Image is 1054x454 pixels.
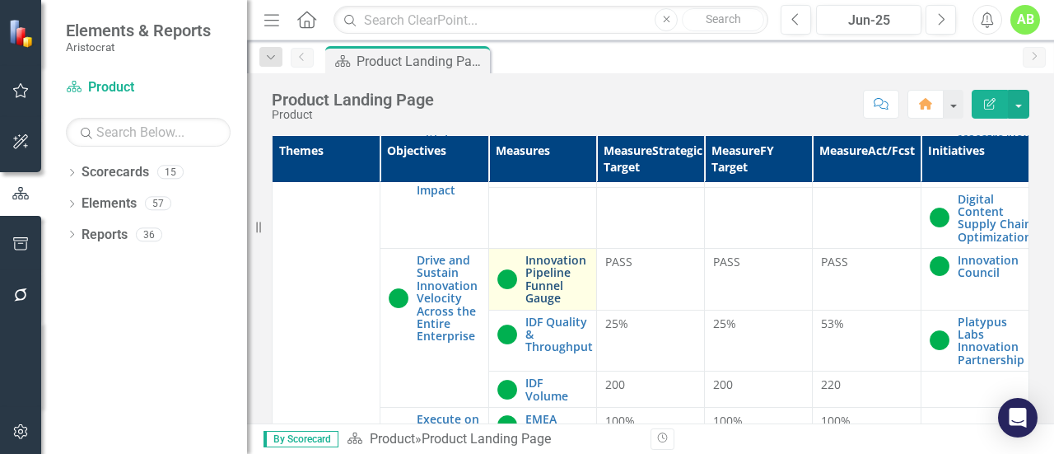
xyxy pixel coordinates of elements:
div: » [347,430,638,449]
img: On Track [930,330,949,350]
span: PASS [605,254,632,269]
td: Double-Click to Edit Right Click for Context Menu [488,407,596,443]
span: Search [706,12,741,26]
span: By Scorecard [263,431,338,447]
a: EMEA DIFOT [525,413,588,438]
span: 100% [605,413,635,428]
a: Reports [82,226,128,245]
a: Elements [82,194,137,213]
div: Product Landing Page [357,51,486,72]
div: 15 [157,166,184,180]
div: Jun-25 [822,11,916,30]
span: 220 [821,377,841,392]
div: 57 [145,197,171,211]
a: Innovation Pipeline Funnel Gauge [525,254,588,305]
div: Product Landing Page [422,431,551,447]
a: Platypus Labs Innovation Partnership [958,316,1024,367]
td: Double-Click to Edit Right Click for Context Menu [380,249,488,408]
span: 25% [605,316,628,331]
a: IDF Volume [525,377,588,402]
span: 200 [713,377,733,392]
span: 100% [821,413,851,428]
span: Elements & Reports [66,21,211,40]
td: Double-Click to Edit Right Click for Context Menu [921,187,1028,249]
button: Search [682,8,764,31]
a: Product [66,78,231,97]
button: Jun-25 [816,5,921,35]
img: On Track [930,256,949,276]
img: On Track [930,208,949,227]
a: Innovation Council [958,254,1020,279]
td: Double-Click to Edit Right Click for Context Menu [488,372,596,408]
td: Double-Click to Edit Right Click for Context Menu [921,249,1028,311]
img: On Track [497,415,517,435]
input: Search Below... [66,118,231,147]
button: AB [1010,5,1040,35]
div: Product Landing Page [272,91,434,109]
td: Double-Click to Edit Right Click for Context Menu [488,249,596,311]
a: Scorecards [82,163,149,182]
span: PASS [821,254,848,269]
small: Aristocrat [66,40,211,54]
span: 200 [605,377,625,392]
div: Product [272,109,434,121]
span: 100% [713,413,743,428]
span: PASS [713,254,740,269]
a: Product [370,431,415,447]
a: Drive and Sustain Innovation Velocity Across the Entire Enterprise [417,254,479,343]
img: On Track [497,325,517,344]
div: 36 [136,227,162,241]
span: 53% [821,316,844,331]
input: Search ClearPoint... [333,6,768,35]
div: Open Intercom Messenger [998,398,1038,438]
td: Double-Click to Edit Right Click for Context Menu [921,310,1028,372]
a: IDF Quality & Throughput [525,316,593,353]
img: On Track [497,269,517,289]
img: On Track [497,380,517,400]
img: ClearPoint Strategy [8,19,37,48]
img: On Track [389,288,408,308]
a: Digital Content Supply Chain Optimization [958,193,1032,244]
td: Double-Click to Edit Right Click for Context Menu [488,310,596,372]
span: 25% [713,316,736,331]
a: Empower Teams to Accelerate the Delivery of World Class Content with Less Friction and Greater Im... [417,31,479,196]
